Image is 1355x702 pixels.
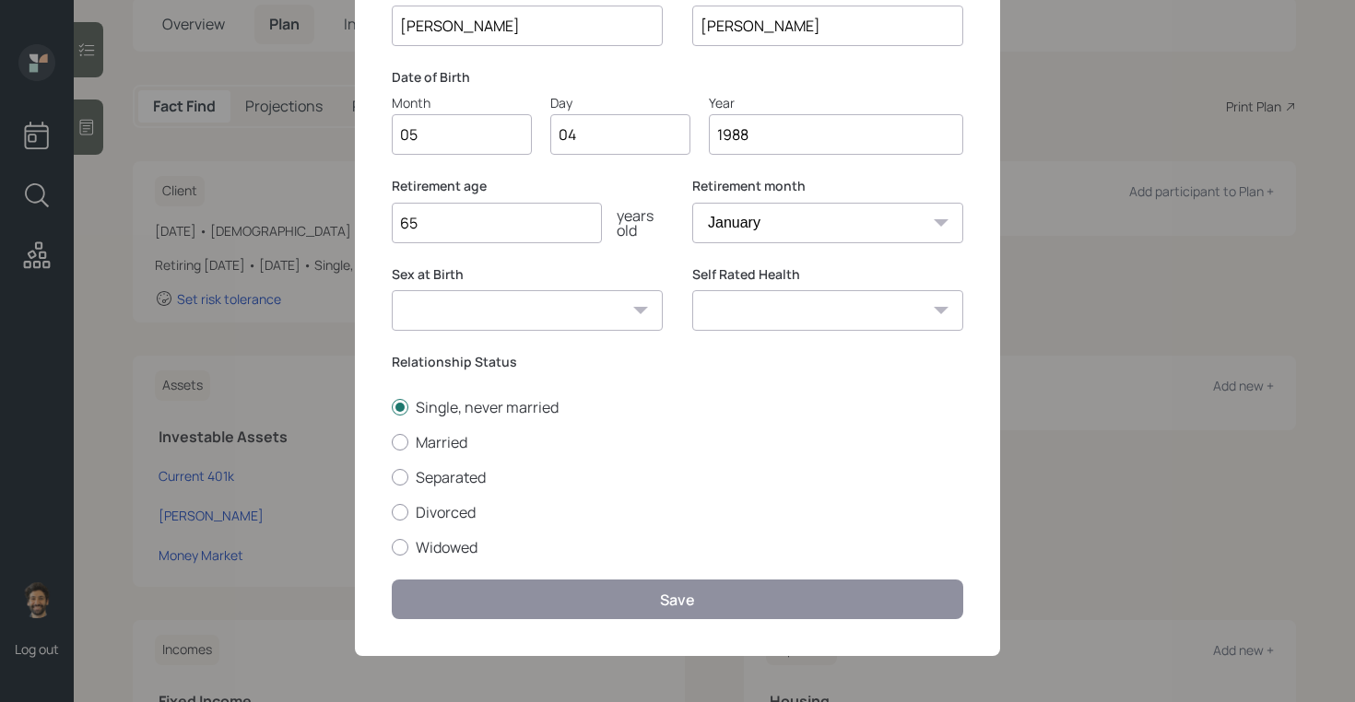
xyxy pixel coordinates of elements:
input: Day [550,114,690,155]
div: Save [660,590,695,610]
label: Self Rated Health [692,265,963,284]
div: Month [392,93,532,112]
label: Married [392,432,963,452]
input: Year [709,114,963,155]
label: Relationship Status [392,353,963,371]
label: Sex at Birth [392,265,663,284]
button: Save [392,579,963,619]
label: Retirement age [392,177,663,195]
label: Date of Birth [392,68,963,87]
div: Day [550,93,690,112]
div: Year [709,93,963,112]
label: Separated [392,467,963,487]
label: Widowed [392,537,963,557]
div: years old [602,208,663,238]
input: Month [392,114,532,155]
label: Divorced [392,502,963,522]
label: Retirement month [692,177,963,195]
label: Single, never married [392,397,963,417]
